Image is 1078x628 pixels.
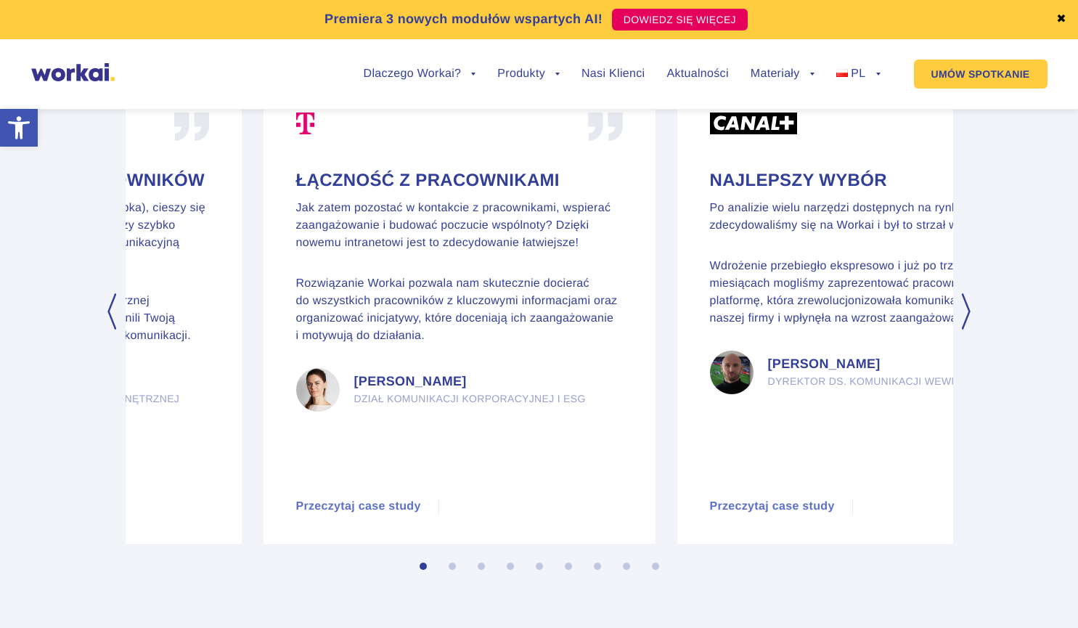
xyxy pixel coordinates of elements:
a: Materiały [751,68,814,80]
a: ✖ [1056,14,1066,25]
button: 3 of 5 [478,563,492,577]
a: Produkty [497,68,560,80]
button: Previous [104,293,118,330]
a: DOWIEDZ SIĘ WIĘCEJ [612,9,748,30]
a: Nasi Klienci [581,68,645,80]
a: Aktualności [666,68,728,80]
button: 7 of 5 [594,563,608,577]
p: Premiera 3 nowych modułów wspartych AI! [324,9,603,29]
button: 6 of 5 [565,563,579,577]
button: 2 of 5 [449,563,463,577]
button: 8 of 5 [623,563,637,577]
iframe: Popup CTA [7,503,399,621]
a: Dlaczego Workai? [364,68,476,80]
button: 5 of 5 [536,563,550,577]
button: 4 of 5 [507,563,521,577]
button: 1 of 5 [420,563,434,577]
a: Przeczytaj case study [296,501,421,513]
span: PL [851,68,865,80]
a: Przeczytaj case study [710,501,835,513]
button: 9 of 5 [652,563,666,577]
a: UMÓW SPOTKANIE [914,60,1048,89]
button: Next [960,293,975,330]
